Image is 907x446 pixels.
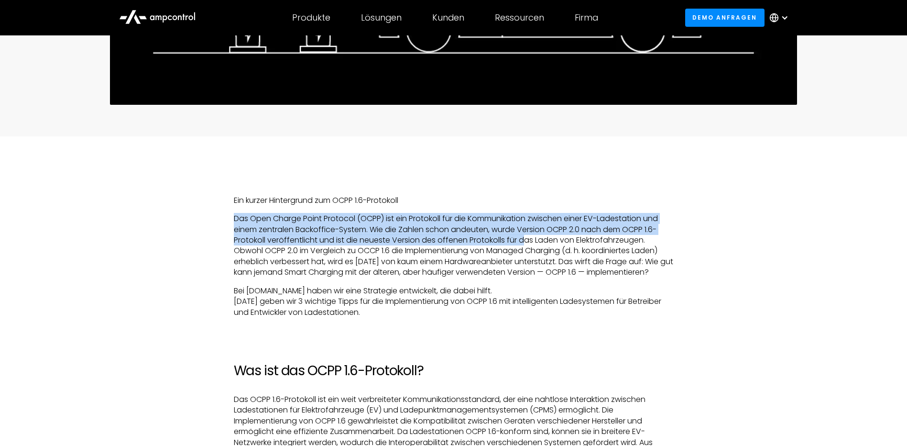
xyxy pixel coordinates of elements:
h2: Was ist das OCPP 1.6-Protokoll? [234,363,674,379]
a: Demo anfragen [685,9,765,26]
div: Firma [575,12,598,23]
div: Ressourcen [495,12,544,23]
div: Lösungen [361,12,402,23]
p: ‍ Ein kurzer Hintergrund zum OCPP 1.6-Protokoll [234,184,674,206]
p: ‍ [234,325,674,336]
div: Produkte [292,12,330,23]
p: Das Open Charge Point Protocol (OCPP) ist ein Protokoll für die Kommunikation zwischen einer EV-L... [234,213,674,278]
div: Kunden [432,12,464,23]
p: Bei [DOMAIN_NAME] haben wir eine Strategie entwickelt, die dabei hilft. [DATE] geben wir 3 wichti... [234,286,674,318]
